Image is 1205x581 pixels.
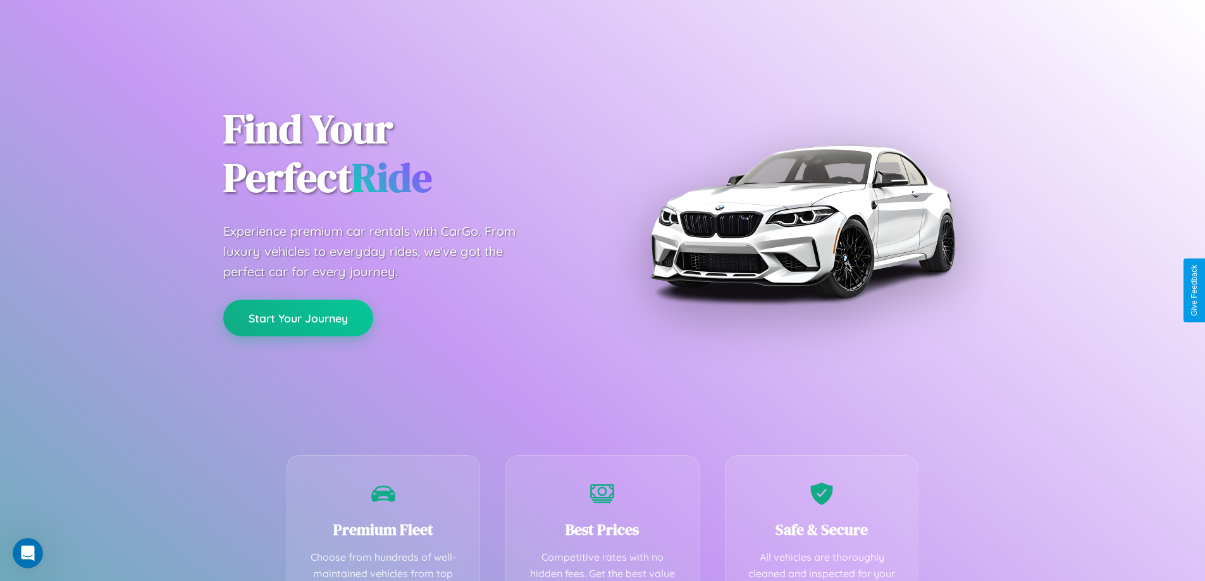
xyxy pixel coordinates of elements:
h1: Find Your Perfect [223,105,584,202]
p: Experience premium car rentals with CarGo. From luxury vehicles to everyday rides, we've got the ... [223,221,540,282]
div: Give Feedback [1190,265,1199,316]
h3: Premium Fleet [306,519,461,540]
h3: Safe & Secure [745,519,899,540]
h3: Best Prices [525,519,680,540]
span: Ride [352,150,432,205]
button: Start Your Journey [223,300,373,336]
img: Premium BMW car rental vehicle [644,63,960,379]
iframe: Intercom live chat [13,538,43,568]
